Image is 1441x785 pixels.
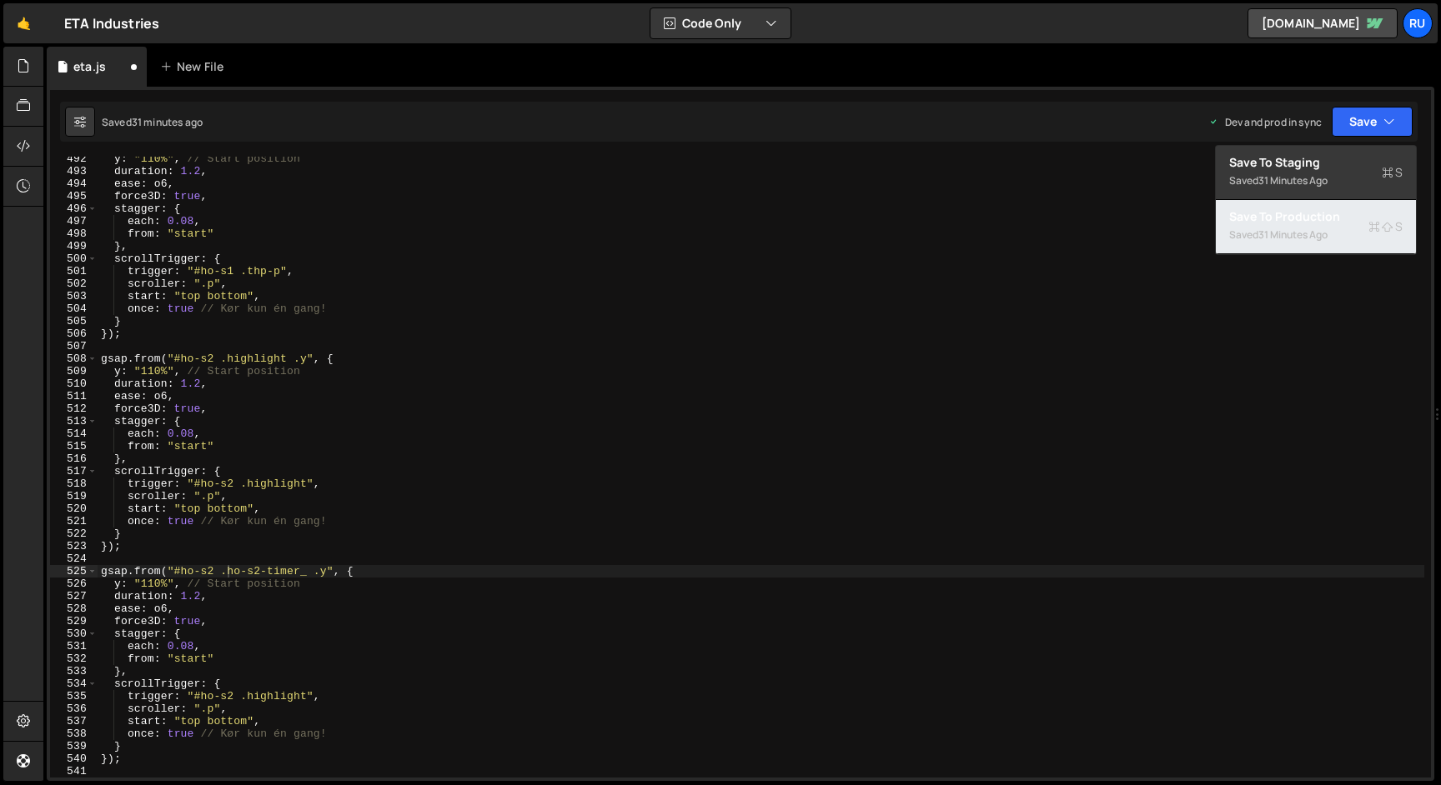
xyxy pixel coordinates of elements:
div: 31 minutes ago [132,115,203,129]
div: 500 [50,252,98,265]
div: 521 [50,515,98,527]
a: 🤙 [3,3,44,43]
div: 522 [50,527,98,540]
div: 539 [50,740,98,752]
div: 532 [50,652,98,665]
div: 499 [50,240,98,252]
div: 512 [50,402,98,415]
div: 504 [50,302,98,315]
div: 519 [50,490,98,502]
div: 502 [50,277,98,290]
div: 513 [50,415,98,427]
div: 498 [50,227,98,240]
div: 510 [50,377,98,390]
div: 509 [50,365,98,377]
div: Saved [1229,225,1403,245]
button: Save to StagingS Saved31 minutes ago [1216,146,1416,200]
div: 495 [50,190,98,202]
div: 493 [50,165,98,177]
div: 505 [50,315,98,327]
div: 506 [50,327,98,340]
div: Save to Production [1229,208,1403,225]
button: Code Only [650,8,791,38]
div: 492 [50,152,98,165]
div: 537 [50,715,98,727]
div: 31 minutes ago [1258,227,1328,242]
div: 528 [50,602,98,615]
div: 31 minutes ago [1258,173,1328,187]
div: 536 [50,702,98,715]
div: 533 [50,665,98,677]
div: 523 [50,540,98,552]
div: 534 [50,677,98,690]
div: 514 [50,427,98,440]
div: 530 [50,627,98,640]
div: 497 [50,215,98,227]
div: 527 [50,590,98,602]
div: 535 [50,690,98,702]
div: 496 [50,202,98,215]
div: 517 [50,465,98,477]
div: Saved [102,115,203,129]
div: eta.js [73,58,106,75]
div: 518 [50,477,98,490]
button: Save [1332,107,1413,137]
div: 508 [50,352,98,365]
div: Save to Staging [1229,154,1403,171]
div: 526 [50,577,98,590]
div: 515 [50,440,98,452]
span: S [1382,164,1403,181]
div: 531 [50,640,98,652]
div: 524 [50,552,98,565]
div: 511 [50,390,98,402]
div: 529 [50,615,98,627]
div: 525 [50,565,98,577]
button: Save to ProductionS Saved31 minutes ago [1216,200,1416,254]
div: Saved [1229,171,1403,191]
span: S [1368,218,1403,235]
div: 503 [50,290,98,302]
div: 501 [50,265,98,277]
div: 494 [50,177,98,190]
div: New File [160,58,230,75]
div: Dev and prod in sync [1208,115,1322,129]
div: 516 [50,452,98,465]
div: ETA Industries [64,13,159,33]
div: 520 [50,502,98,515]
div: 538 [50,727,98,740]
a: Ru [1403,8,1433,38]
a: [DOMAIN_NAME] [1248,8,1398,38]
div: 507 [50,340,98,352]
